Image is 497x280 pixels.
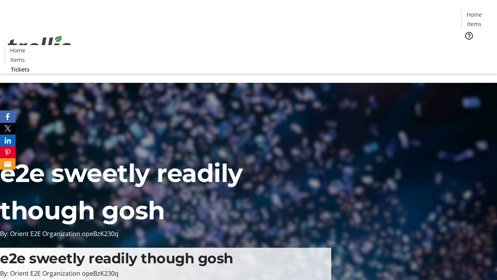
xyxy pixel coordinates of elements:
[5,56,30,64] a: Items
[10,56,25,64] span: Items
[5,65,36,73] a: Tickets
[461,45,492,53] a: Tickets
[10,46,25,54] span: Home
[462,10,487,19] a: Home
[461,28,477,44] button: Help
[467,45,486,53] span: Tickets
[467,20,481,28] span: Items
[467,10,482,19] span: Home
[5,46,30,54] a: Home
[5,27,74,66] img: Orient E2E Organization opeBzK230q's Logo
[11,65,30,73] span: Tickets
[462,20,487,28] a: Items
